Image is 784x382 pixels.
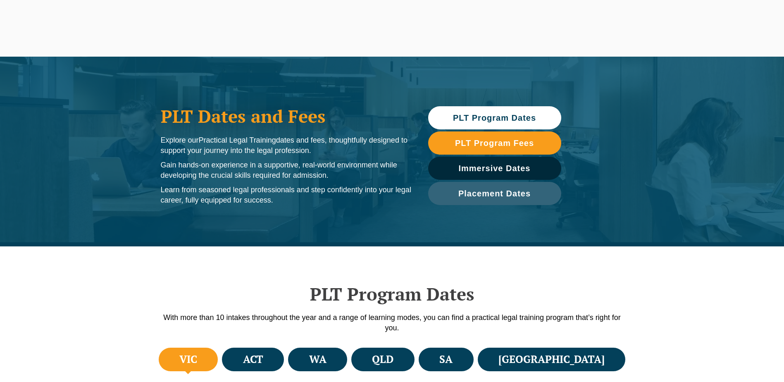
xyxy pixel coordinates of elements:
[428,182,561,205] a: Placement Dates
[439,353,453,366] h4: SA
[453,114,536,122] span: PLT Program Dates
[161,106,412,127] h1: PLT Dates and Fees
[372,353,393,366] h4: QLD
[458,189,531,198] span: Placement Dates
[157,313,628,333] p: With more than 10 intakes throughout the year and a range of learning modes, you can find a pract...
[455,139,534,147] span: PLT Program Fees
[428,157,561,180] a: Immersive Dates
[459,164,531,172] span: Immersive Dates
[428,131,561,155] a: PLT Program Fees
[309,353,326,366] h4: WA
[179,353,197,366] h4: VIC
[161,185,412,205] p: Learn from seasoned legal professionals and step confidently into your legal career, fully equipp...
[498,353,605,366] h4: [GEOGRAPHIC_DATA]
[428,106,561,129] a: PLT Program Dates
[199,136,276,144] span: Practical Legal Training
[243,353,263,366] h4: ACT
[161,160,412,181] p: Gain hands-on experience in a supportive, real-world environment while developing the crucial ski...
[157,284,628,304] h2: PLT Program Dates
[161,135,412,156] p: Explore our dates and fees, thoughtfully designed to support your journey into the legal profession.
